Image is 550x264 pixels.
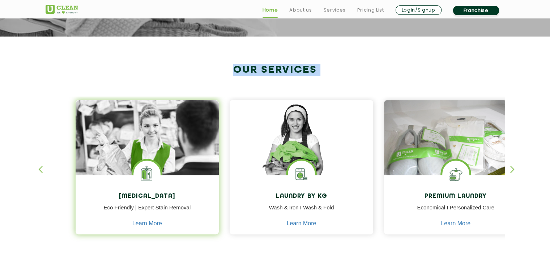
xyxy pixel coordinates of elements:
a: Learn More [441,220,470,227]
h4: Laundry by Kg [235,193,368,200]
img: Laundry Services near me [133,161,161,188]
a: Home [263,6,278,14]
img: laundry done shoes and clothes [384,100,528,196]
img: Shoes Cleaning [442,161,469,188]
a: Login/Signup [396,5,442,15]
img: Drycleaners near me [76,100,219,216]
a: Franchise [453,6,499,15]
h4: Premium Laundry [389,193,522,200]
a: Pricing List [357,6,384,14]
p: Wash & Iron I Wash & Fold [235,204,368,220]
p: Economical I Personalized Care [389,204,522,220]
h4: [MEDICAL_DATA] [81,193,214,200]
img: laundry washing machine [288,161,315,188]
img: a girl with laundry basket [230,100,373,196]
a: Learn More [287,220,316,227]
img: UClean Laundry and Dry Cleaning [46,5,78,14]
p: Eco Friendly | Expert Stain Removal [81,204,214,220]
a: Learn More [132,220,162,227]
a: About us [289,6,312,14]
a: Services [323,6,345,14]
h2: Our Services [46,64,505,76]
